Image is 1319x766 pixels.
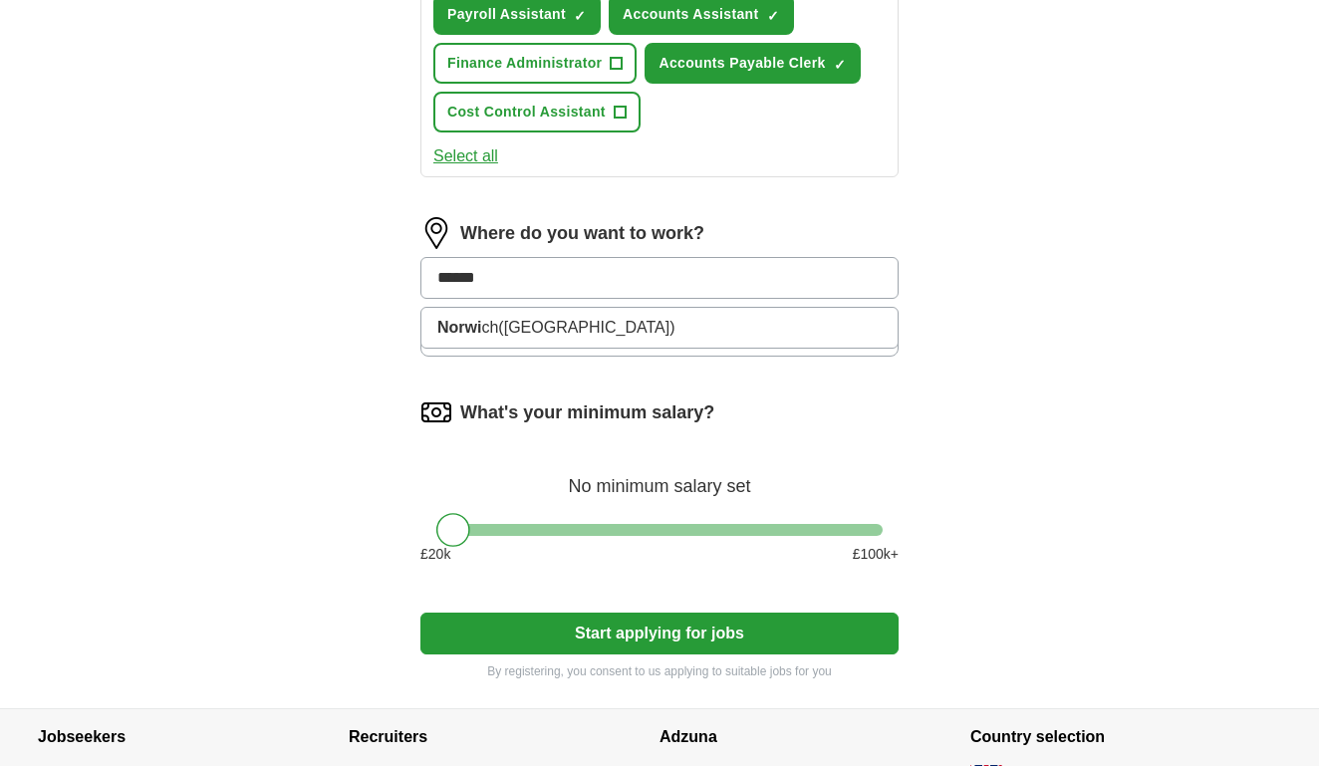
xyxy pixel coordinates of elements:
[498,319,674,336] span: ([GEOGRAPHIC_DATA])
[421,308,898,348] li: ch
[970,709,1281,765] h4: Country selection
[437,319,481,336] strong: Norwi
[420,452,899,500] div: No minimum salary set
[623,4,758,25] span: Accounts Assistant
[834,57,846,73] span: ✓
[767,8,779,24] span: ✓
[433,43,637,84] button: Finance Administrator
[420,217,452,249] img: location.png
[460,399,714,426] label: What's your minimum salary?
[447,4,566,25] span: Payroll Assistant
[433,144,498,168] button: Select all
[460,220,704,247] label: Where do you want to work?
[420,544,450,565] span: £ 20 k
[853,544,899,565] span: £ 100 k+
[645,43,860,84] button: Accounts Payable Clerk✓
[433,92,641,132] button: Cost Control Assistant
[574,8,586,24] span: ✓
[420,613,899,654] button: Start applying for jobs
[420,396,452,428] img: salary.png
[447,102,606,123] span: Cost Control Assistant
[659,53,825,74] span: Accounts Payable Clerk
[420,662,899,680] p: By registering, you consent to us applying to suitable jobs for you
[447,53,602,74] span: Finance Administrator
